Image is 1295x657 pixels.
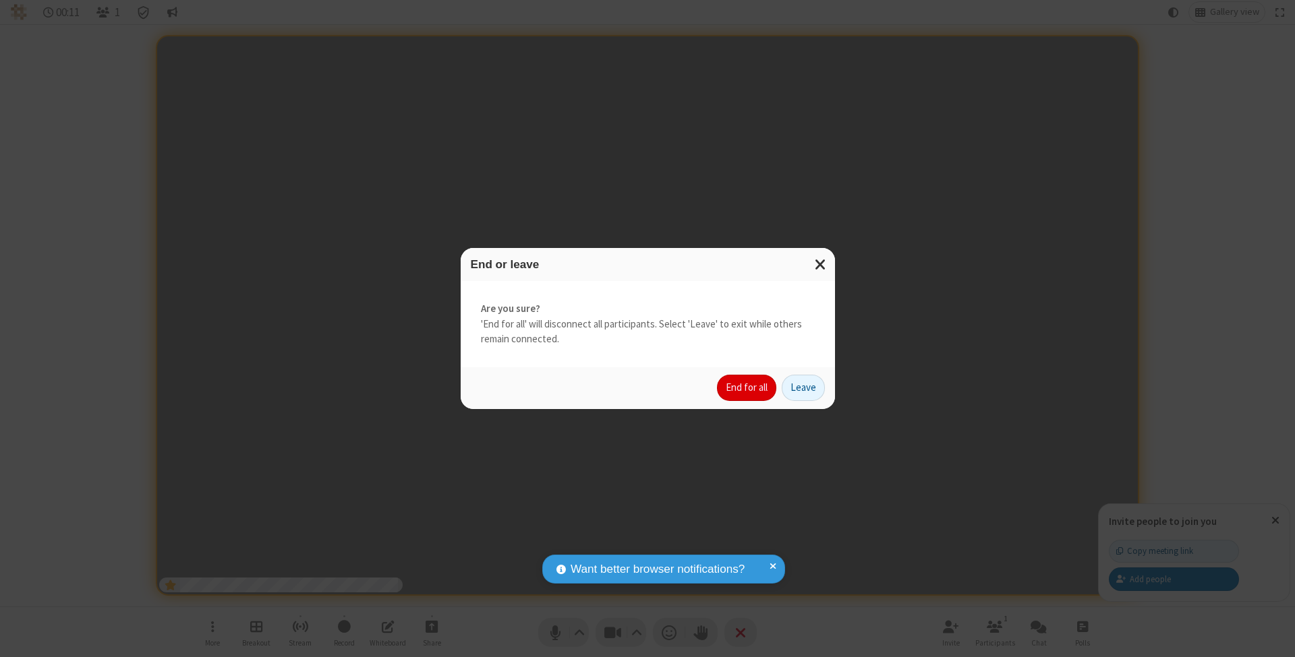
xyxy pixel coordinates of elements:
strong: Are you sure? [481,301,815,317]
button: Close modal [807,248,835,281]
span: Want better browser notifications? [571,561,745,578]
button: Leave [782,375,825,402]
div: 'End for all' will disconnect all participants. Select 'Leave' to exit while others remain connec... [461,281,835,367]
button: End for all [717,375,776,402]
h3: End or leave [471,258,825,271]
